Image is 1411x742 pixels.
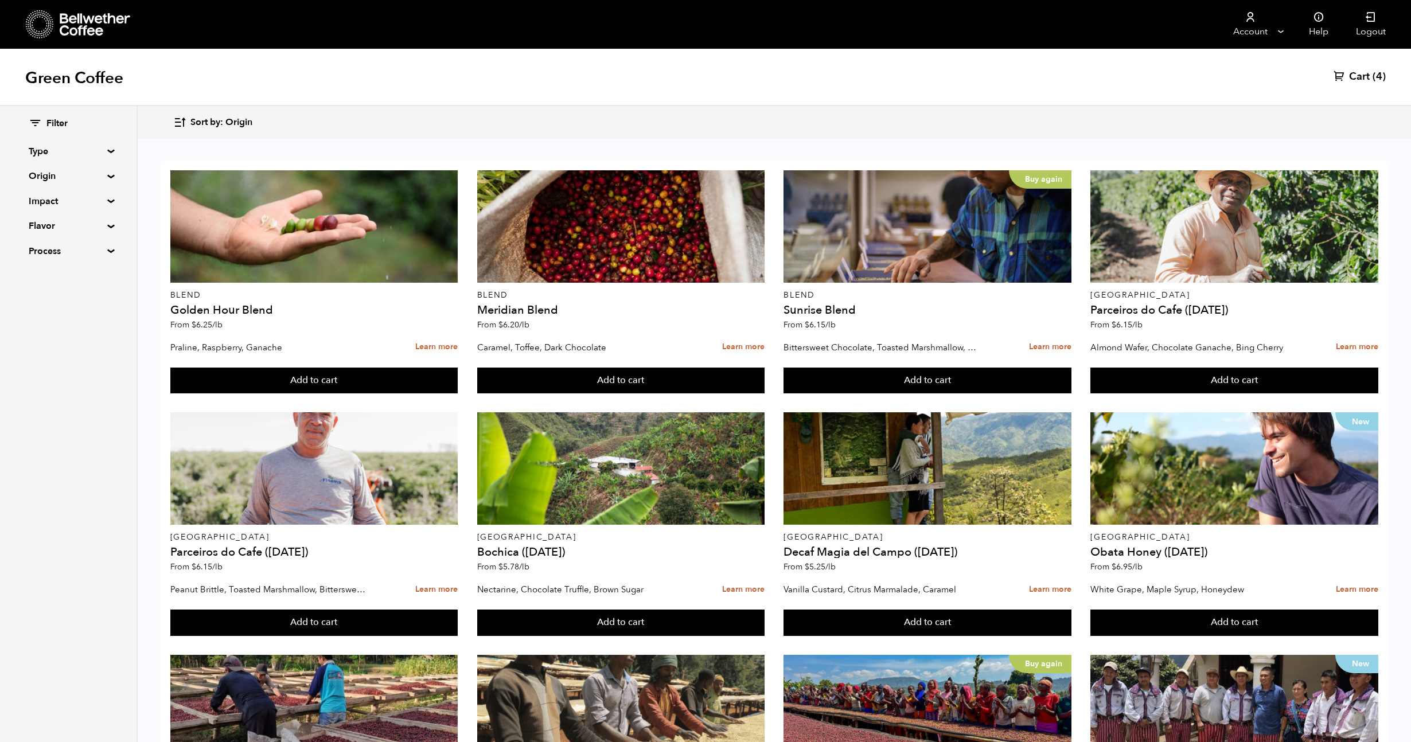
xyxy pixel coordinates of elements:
h4: Parceiros do Cafe ([DATE]) [170,546,458,558]
span: /lb [1132,319,1143,330]
a: Learn more [1336,335,1378,360]
a: Learn more [1029,335,1071,360]
span: /lb [1132,561,1143,572]
summary: Flavor [29,219,108,233]
summary: Type [29,145,108,158]
p: Nectarine, Chocolate Truffle, Brown Sugar [477,581,673,598]
button: Add to cart [784,368,1071,394]
a: Cart (4) [1334,70,1386,84]
h4: Bochica ([DATE]) [477,546,765,558]
h4: Golden Hour Blend [170,304,458,316]
bdi: 6.95 [1112,561,1143,572]
bdi: 6.25 [192,319,223,330]
p: Blend [170,291,458,299]
bdi: 5.25 [805,561,836,572]
span: From [170,561,223,572]
a: New [1090,412,1378,525]
h4: Sunrise Blend [784,304,1071,316]
h4: Meridian Blend [477,304,765,316]
span: From [784,561,836,572]
a: Learn more [722,335,765,360]
h4: Obata Honey ([DATE]) [1090,546,1378,558]
a: Learn more [1336,577,1378,602]
span: $ [192,561,196,572]
span: $ [1112,319,1116,330]
span: /lb [212,319,223,330]
span: $ [192,319,196,330]
p: Bittersweet Chocolate, Toasted Marshmallow, Candied Orange, Praline [784,339,979,356]
p: Buy again [1009,655,1071,673]
p: White Grape, Maple Syrup, Honeydew [1090,581,1286,598]
p: [GEOGRAPHIC_DATA] [1090,533,1378,541]
bdi: 6.15 [805,319,836,330]
span: $ [498,319,503,330]
p: [GEOGRAPHIC_DATA] [170,533,458,541]
span: /lb [519,319,529,330]
p: Praline, Raspberry, Ganache [170,339,366,356]
p: [GEOGRAPHIC_DATA] [784,533,1071,541]
button: Add to cart [477,610,765,636]
summary: Impact [29,194,108,208]
span: $ [805,561,809,572]
h4: Decaf Magia del Campo ([DATE]) [784,546,1071,558]
p: Blend [784,291,1071,299]
span: From [1090,561,1143,572]
p: Caramel, Toffee, Dark Chocolate [477,339,673,356]
span: Sort by: Origin [190,116,252,129]
bdi: 6.20 [498,319,529,330]
p: Almond Wafer, Chocolate Ganache, Bing Cherry [1090,339,1286,356]
p: New [1335,412,1378,431]
p: [GEOGRAPHIC_DATA] [477,533,765,541]
p: Buy again [1009,170,1071,189]
a: Learn more [415,577,458,602]
span: From [784,319,836,330]
span: /lb [212,561,223,572]
span: From [170,319,223,330]
a: Buy again [784,170,1071,283]
p: Vanilla Custard, Citrus Marmalade, Caramel [784,581,979,598]
span: /lb [519,561,529,572]
summary: Origin [29,169,108,183]
button: Add to cart [477,368,765,394]
span: Cart [1349,70,1370,84]
span: $ [498,561,503,572]
button: Add to cart [1090,368,1378,394]
span: /lb [825,319,836,330]
span: From [477,561,529,572]
a: Learn more [1029,577,1071,602]
span: Filter [46,118,68,130]
bdi: 6.15 [192,561,223,572]
span: (4) [1373,70,1386,84]
p: Blend [477,291,765,299]
p: [GEOGRAPHIC_DATA] [1090,291,1378,299]
bdi: 6.15 [1112,319,1143,330]
p: New [1335,655,1378,673]
span: From [477,319,529,330]
h1: Green Coffee [25,68,123,88]
span: /lb [825,561,836,572]
span: $ [1112,561,1116,572]
button: Add to cart [784,610,1071,636]
bdi: 5.78 [498,561,529,572]
button: Add to cart [1090,610,1378,636]
span: $ [805,319,809,330]
summary: Process [29,244,108,258]
button: Add to cart [170,368,458,394]
span: From [1090,319,1143,330]
button: Sort by: Origin [173,109,252,136]
a: Learn more [415,335,458,360]
button: Add to cart [170,610,458,636]
a: Learn more [722,577,765,602]
h4: Parceiros do Cafe ([DATE]) [1090,304,1378,316]
p: Peanut Brittle, Toasted Marshmallow, Bittersweet Chocolate [170,581,366,598]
